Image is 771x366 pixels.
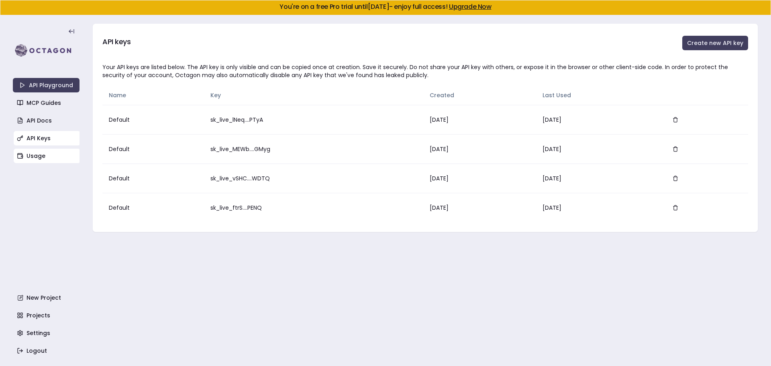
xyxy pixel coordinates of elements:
[423,86,536,105] th: Created
[7,4,764,10] h5: You're on a free Pro trial until [DATE] - enjoy full access!
[13,43,80,59] img: logo-rect-yK7x_WSZ.svg
[204,193,423,222] td: sk_live_ftrS....PENQ
[423,164,536,193] td: [DATE]
[204,164,423,193] td: sk_live_vSHC....WDTQ
[14,326,80,340] a: Settings
[102,134,204,164] td: Default
[536,164,661,193] td: [DATE]
[536,193,661,222] td: [DATE]
[14,344,80,358] a: Logout
[14,290,80,305] a: New Project
[102,36,131,47] h3: API keys
[449,2,492,11] a: Upgrade Now
[204,86,423,105] th: Key
[682,36,748,50] button: Create new API key
[102,105,204,134] td: Default
[204,134,423,164] td: sk_live_MEWb....GMyg
[102,86,204,105] th: Name
[204,105,423,134] td: sk_live_lNeq....PTyA
[102,63,748,79] div: Your API keys are listed below. The API key is only visible and can be copied once at creation. S...
[423,105,536,134] td: [DATE]
[102,193,204,222] td: Default
[14,96,80,110] a: MCP Guides
[14,149,80,163] a: Usage
[14,308,80,323] a: Projects
[14,131,80,145] a: API Keys
[14,113,80,128] a: API Docs
[423,193,536,222] td: [DATE]
[536,134,661,164] td: [DATE]
[423,134,536,164] td: [DATE]
[102,164,204,193] td: Default
[536,86,661,105] th: Last Used
[536,105,661,134] td: [DATE]
[13,78,80,92] a: API Playground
